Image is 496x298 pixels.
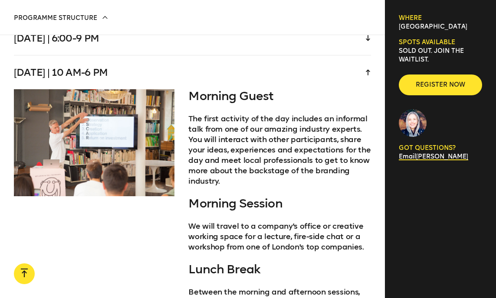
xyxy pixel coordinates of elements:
a: Email[PERSON_NAME] [399,153,468,160]
p: SOLD OUT. Join the waitlist. [399,47,482,64]
h4: Morning Session [188,197,371,211]
h4: Lunch Break [188,262,371,276]
p: [GEOGRAPHIC_DATA] [399,23,482,31]
div: [DATE] | 10 am-6 pm [14,55,371,89]
h4: Morning Guest [188,89,371,103]
h6: Spots available [399,38,482,47]
p: GOT QUESTIONS? [399,144,482,152]
p: We will travel to a company's office or creative working space for a lecture, fire-side chat or a... [188,221,371,252]
span: Register now [413,81,468,89]
div: [DATE] | 6:00-9 pm [14,21,371,55]
h6: Where [399,14,482,23]
button: Register now [399,74,482,95]
p: The first activity of the day includes an informal talk from one of our amazing industry experts.... [188,113,371,186]
p: Programme Structure [14,14,108,23]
